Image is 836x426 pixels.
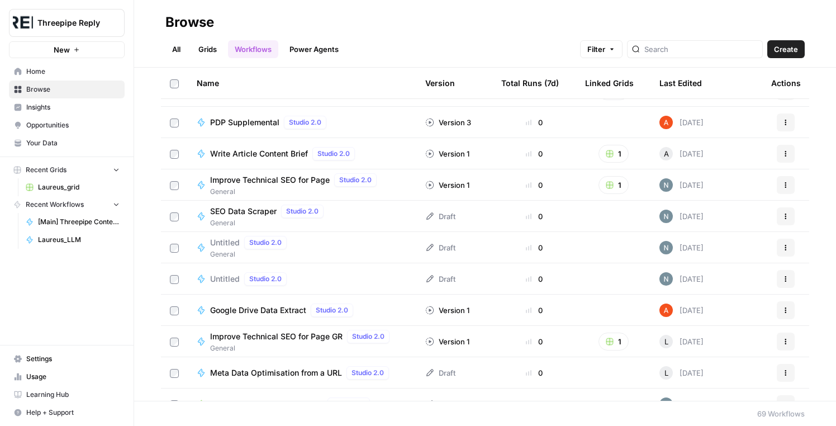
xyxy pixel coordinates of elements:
[771,68,801,98] div: Actions
[197,330,407,353] a: Improve Technical SEO for Page GRStudio 2.0General
[249,274,282,284] span: Studio 2.0
[210,249,291,259] span: General
[210,331,343,342] span: Improve Technical SEO for Page GR
[210,237,240,248] span: Untitled
[585,68,634,98] div: Linked Grids
[425,367,455,378] div: Draft
[9,386,125,404] a: Learning Hub
[339,175,372,185] span: Studio 2.0
[317,149,350,159] span: Studio 2.0
[501,367,567,378] div: 0
[197,147,407,160] a: Write Article Content BriefStudio 2.0
[210,343,394,353] span: General
[210,117,279,128] span: PDP Supplemental
[197,116,407,129] a: PDP SupplementalStudio 2.0
[659,397,704,411] div: [DATE]
[197,68,407,98] div: Name
[659,147,704,160] div: [DATE]
[197,304,407,317] a: Google Drive Data ExtractStudio 2.0
[26,165,66,175] span: Recent Grids
[501,148,567,159] div: 0
[38,235,120,245] span: Laureus_LLM
[598,333,629,351] button: 1
[501,117,567,128] div: 0
[197,397,407,411] a: Content Ideation from ExistingStudio 2.0
[9,162,125,178] button: Recent Grids
[9,134,125,152] a: Your Data
[659,304,704,317] div: [DATE]
[26,408,120,418] span: Help + Support
[54,44,70,55] span: New
[664,148,669,159] span: A
[316,305,348,315] span: Studio 2.0
[425,336,469,347] div: Version 1
[425,117,471,128] div: Version 3
[501,179,567,191] div: 0
[210,148,308,159] span: Write Article Content Brief
[26,84,120,94] span: Browse
[210,187,381,197] span: General
[283,40,345,58] a: Power Agents
[210,399,323,410] span: Content Ideation from Existing
[197,272,407,286] a: UntitledStudio 2.0
[425,148,469,159] div: Version 1
[210,174,330,186] span: Improve Technical SEO for Page
[757,408,805,419] div: 69 Workflows
[598,145,629,163] button: 1
[332,399,365,409] span: Studio 2.0
[9,9,125,37] button: Workspace: Threepipe Reply
[425,242,455,253] div: Draft
[425,211,455,222] div: Draft
[9,404,125,422] button: Help + Support
[659,366,704,380] div: [DATE]
[425,305,469,316] div: Version 1
[38,217,120,227] span: [Main] Threepipe Content Idea & Brief Generator
[598,176,629,194] button: 1
[659,335,704,348] div: [DATE]
[26,67,120,77] span: Home
[192,40,224,58] a: Grids
[289,117,321,127] span: Studio 2.0
[659,210,704,223] div: [DATE]
[197,205,407,228] a: SEO Data ScraperStudio 2.0General
[26,102,120,112] span: Insights
[664,367,668,378] span: L
[9,63,125,81] a: Home
[501,211,567,222] div: 0
[210,218,328,228] span: General
[501,336,567,347] div: 0
[9,350,125,368] a: Settings
[580,40,623,58] button: Filter
[37,17,105,29] span: Threepipe Reply
[21,231,125,249] a: Laureus_LLM
[644,44,758,55] input: Search
[38,182,120,192] span: Laureus_grid
[659,241,673,254] img: c5ablnw6d01w38l43ylndsx32y4l
[249,238,282,248] span: Studio 2.0
[659,272,704,286] div: [DATE]
[197,366,407,380] a: Meta Data Optimisation from a URLStudio 2.0
[9,368,125,386] a: Usage
[659,116,704,129] div: [DATE]
[659,178,704,192] div: [DATE]
[767,40,805,58] button: Create
[9,196,125,213] button: Recent Workflows
[425,273,455,285] div: Draft
[501,68,559,98] div: Total Runs (7d)
[21,213,125,231] a: [Main] Threepipe Content Idea & Brief Generator
[26,138,120,148] span: Your Data
[501,305,567,316] div: 0
[26,354,120,364] span: Settings
[26,120,120,130] span: Opportunities
[21,178,125,196] a: Laureus_grid
[9,81,125,98] a: Browse
[774,44,798,55] span: Create
[587,44,605,55] span: Filter
[501,242,567,253] div: 0
[425,399,455,410] div: Draft
[659,241,704,254] div: [DATE]
[659,116,673,129] img: cje7zb9ux0f2nqyv5qqgv3u0jxek
[26,372,120,382] span: Usage
[165,40,187,58] a: All
[501,399,567,410] div: 0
